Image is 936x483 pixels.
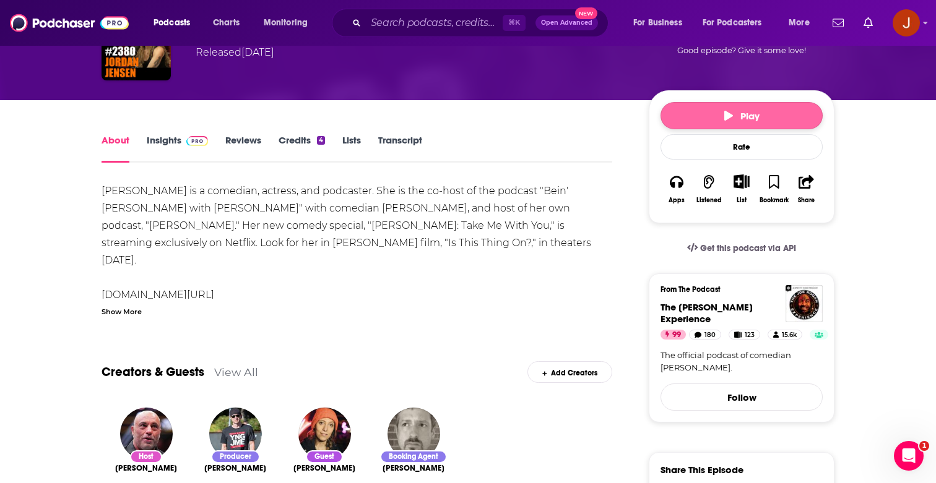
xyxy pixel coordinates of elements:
a: Reviews [225,134,261,163]
span: Good episode? Give it some love! [677,46,806,55]
span: [PERSON_NAME] [115,463,177,473]
button: Share [791,166,823,212]
a: Show notifications dropdown [828,12,849,33]
button: open menu [145,13,206,33]
a: About [102,134,129,163]
img: Matt Staggs [388,408,440,460]
a: Jordan Jensen [293,463,355,473]
span: The [PERSON_NAME] Experience [661,301,753,325]
span: ⌘ K [503,15,526,31]
div: Listened [696,197,722,204]
a: InsightsPodchaser Pro [147,134,208,163]
button: Listened [693,166,725,212]
img: Jamie Vernon [209,408,262,460]
span: Monitoring [264,14,308,32]
span: 180 [704,329,716,341]
button: Play [661,102,823,129]
img: User Profile [893,9,920,36]
a: 15.6k [768,330,802,340]
span: [PERSON_NAME] [204,463,266,473]
span: 1 [919,441,929,451]
div: Rate [661,134,823,160]
a: 123 [729,330,760,340]
a: Get this podcast via API [677,233,806,263]
button: Apps [661,166,693,212]
a: Joe Rogan [115,463,177,473]
span: Logged in as jstemarie [893,9,920,36]
button: open menu [780,13,825,33]
div: Add Creators [527,361,612,383]
a: View All [214,365,258,378]
button: open menu [255,13,324,33]
span: 15.6k [782,329,797,341]
div: Search podcasts, credits, & more... [344,9,620,37]
div: Apps [669,197,685,204]
span: New [575,7,597,19]
a: Creators & Guests [102,364,204,380]
a: Lists [342,134,361,163]
span: [PERSON_NAME] [383,463,444,473]
img: Jordan Jensen [298,408,351,460]
img: Podchaser Pro [186,136,208,146]
h3: From The Podcast [661,285,813,294]
a: Transcript [378,134,422,163]
div: Share [798,197,815,204]
a: 180 [689,330,721,340]
img: The Joe Rogan Experience [786,285,823,322]
span: More [789,14,810,32]
a: Credits4 [279,134,325,163]
a: Matt Staggs [383,463,444,473]
a: Jamie Vernon [204,463,266,473]
span: 99 [672,329,681,341]
button: Show profile menu [893,9,920,36]
a: Show notifications dropdown [859,12,878,33]
div: List [737,196,747,204]
a: Charts [205,13,247,33]
div: Guest [306,450,343,463]
span: Podcasts [154,14,190,32]
div: Booking Agent [380,450,447,463]
span: Charts [213,14,240,32]
input: Search podcasts, credits, & more... [366,13,503,33]
span: For Podcasters [703,14,762,32]
div: Released [DATE] [196,45,274,60]
span: 123 [745,329,755,341]
button: open menu [625,13,698,33]
iframe: Intercom live chat [894,441,924,471]
a: The official podcast of comedian [PERSON_NAME]. [661,349,823,374]
span: For Business [633,14,682,32]
button: open menu [695,13,780,33]
img: Podchaser - Follow, Share and Rate Podcasts [10,11,129,35]
span: Get this podcast via API [700,243,796,254]
button: Follow [661,383,823,411]
div: Show More ButtonList [726,166,758,212]
span: Play [724,110,760,122]
div: Host [130,450,162,463]
button: Show More Button [729,174,754,188]
button: Open AdvancedNew [535,15,598,30]
span: [PERSON_NAME] [293,463,355,473]
a: 99 [661,330,686,340]
span: Open Advanced [541,20,592,26]
img: #2380 - Jordan Jensen [102,11,171,80]
h3: Share This Episode [661,464,743,476]
img: Joe Rogan [120,408,173,460]
div: 4 [317,136,325,145]
div: Bookmark [760,197,789,204]
div: Producer [211,450,260,463]
a: [DOMAIN_NAME][URL] [102,289,214,301]
a: The Joe Rogan Experience [661,301,753,325]
button: Bookmark [758,166,790,212]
